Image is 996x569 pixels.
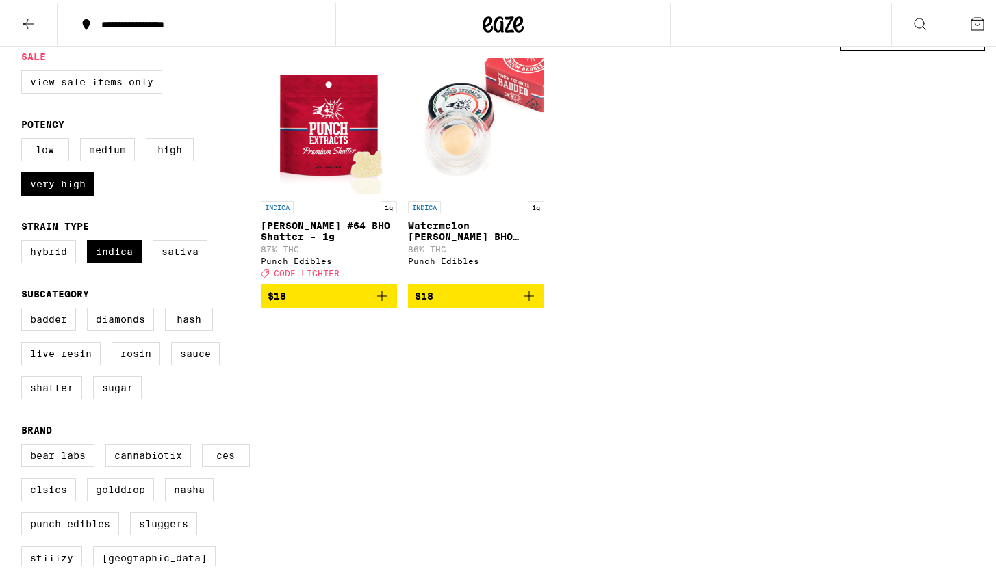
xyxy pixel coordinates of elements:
label: Very High [21,170,94,193]
label: Rosin [112,339,160,362]
p: 87% THC [261,242,397,251]
label: Hash [165,305,213,328]
label: Cannabiotix [105,441,191,464]
label: Bear Labs [21,441,94,464]
button: Add to bag [408,282,544,305]
a: Open page for Runtz #64 BHO Shatter - 1g from Punch Edibles [261,55,397,282]
div: Punch Edibles [408,254,544,263]
a: Open page for Watermelon Runtz BHO Badder - 1g from Punch Edibles [408,55,544,282]
div: Punch Edibles [261,254,397,263]
label: Medium [80,135,135,159]
p: 86% THC [408,242,544,251]
label: [GEOGRAPHIC_DATA] [93,544,216,567]
span: CODE LIGHTER [274,266,340,275]
legend: Potency [21,116,64,127]
label: Sauce [171,339,220,362]
label: Sugar [93,373,142,397]
label: CES [202,441,250,464]
label: NASHA [165,475,214,499]
span: $18 [415,288,433,299]
legend: Sale [21,49,46,59]
img: Punch Edibles - Watermelon Runtz BHO Badder - 1g [408,55,544,191]
img: Punch Edibles - Runtz #64 BHO Shatter - 1g [261,55,397,191]
span: $18 [268,288,286,299]
label: Punch Edibles [21,510,119,533]
label: View Sale Items Only [21,68,162,91]
legend: Strain Type [21,218,89,229]
label: Shatter [21,373,82,397]
label: Live Resin [21,339,101,362]
p: 1g [381,198,397,211]
span: Help [31,10,60,22]
label: Diamonds [87,305,154,328]
legend: Brand [21,422,52,433]
p: INDICA [261,198,294,211]
label: GoldDrop [87,475,154,499]
label: Badder [21,305,76,328]
label: High [146,135,194,159]
label: CLSICS [21,475,76,499]
p: [PERSON_NAME] #64 BHO Shatter - 1g [261,217,397,239]
button: Add to bag [261,282,397,305]
label: STIIIZY [21,544,82,567]
label: Low [21,135,69,159]
legend: Subcategory [21,286,89,297]
p: 1g [528,198,544,211]
p: Watermelon [PERSON_NAME] BHO [PERSON_NAME] - 1g [408,217,544,239]
label: Sluggers [130,510,197,533]
label: Sativa [153,237,207,261]
p: INDICA [408,198,441,211]
label: Hybrid [21,237,76,261]
label: Indica [87,237,142,261]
